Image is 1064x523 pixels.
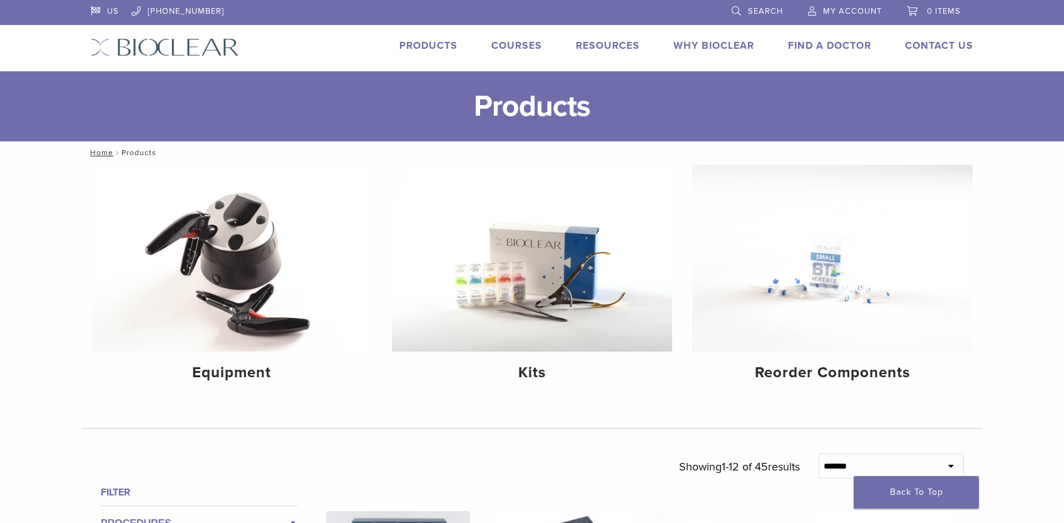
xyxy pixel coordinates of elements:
[101,485,297,500] h4: Filter
[81,141,983,164] nav: Products
[702,362,963,384] h4: Reorder Components
[91,165,372,392] a: Equipment
[91,165,372,352] img: Equipment
[113,150,121,156] span: /
[491,39,542,52] a: Courses
[392,165,672,392] a: Kits
[101,362,362,384] h4: Equipment
[722,460,768,474] span: 1-12 of 45
[692,165,973,352] img: Reorder Components
[673,39,754,52] a: Why Bioclear
[905,39,973,52] a: Contact Us
[399,39,458,52] a: Products
[392,165,672,352] img: Kits
[86,148,113,157] a: Home
[679,454,800,480] p: Showing results
[692,165,973,392] a: Reorder Components
[576,39,640,52] a: Resources
[402,362,662,384] h4: Kits
[927,6,961,16] span: 0 items
[854,476,979,509] a: Back To Top
[91,38,239,56] img: Bioclear
[748,6,783,16] span: Search
[823,6,882,16] span: My Account
[788,39,871,52] a: Find A Doctor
